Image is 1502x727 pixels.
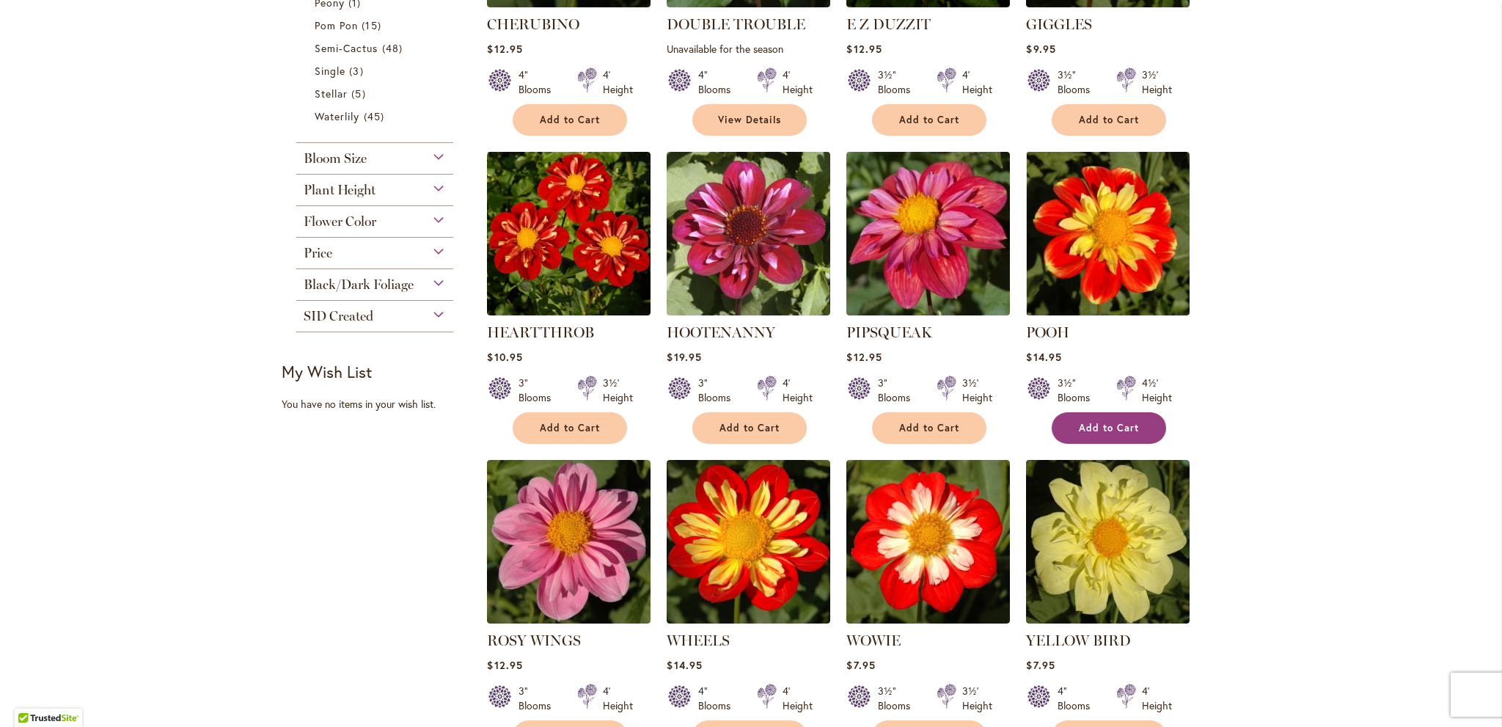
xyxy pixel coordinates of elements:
a: HOOTENANNY [667,324,775,341]
span: $7.95 [1026,658,1055,672]
button: Add to Cart [1052,412,1166,444]
a: Pom Pon 15 [315,18,439,33]
span: Single [315,64,345,78]
span: Add to Cart [1079,422,1139,434]
a: WHEELS [667,632,730,649]
span: $19.95 [667,350,701,364]
span: Plant Height [304,182,375,198]
button: Add to Cart [513,104,627,136]
a: WOWIE [846,632,901,649]
a: YELLOW BIRD [1026,632,1131,649]
div: 3" Blooms [878,376,919,405]
span: 3 [349,63,367,78]
a: POOH [1026,324,1069,341]
a: Single 3 [315,63,439,78]
a: HEARTTHROB [487,304,651,318]
div: 3½" Blooms [1058,376,1099,405]
a: E Z DUZZIT [846,15,931,33]
div: 3½" Blooms [878,684,919,713]
a: GIGGLES [1026,15,1092,33]
a: HOOTENANNY [667,304,830,318]
div: 4' Height [603,67,633,97]
span: Price [304,245,332,261]
div: 3½' Height [1142,67,1172,97]
span: $12.95 [846,350,882,364]
a: POOH [1026,304,1190,318]
span: Flower Color [304,213,376,230]
div: 3½" Blooms [878,67,919,97]
a: Stellar 5 [315,86,439,101]
div: 4" Blooms [519,67,560,97]
div: 4' Height [1142,684,1172,713]
a: WOWIE [846,613,1010,626]
span: Semi-Cactus [315,41,378,55]
div: 4½' Height [1142,376,1172,405]
span: Bloom Size [304,150,367,167]
a: Semi-Cactus 48 [315,40,439,56]
img: POOH [1026,152,1190,315]
img: ROSY WINGS [487,460,651,624]
span: Add to Cart [899,114,959,126]
div: 4' Height [962,67,992,97]
a: ROSY WINGS [487,632,581,649]
div: 3" Blooms [519,684,560,713]
button: Add to Cart [872,104,986,136]
div: 3½' Height [962,684,992,713]
div: 3" Blooms [698,376,739,405]
a: WHEELS [667,613,830,626]
span: Stellar [315,87,348,101]
a: PIPSQUEAK [846,324,932,341]
button: Add to Cart [692,412,807,444]
span: $10.95 [487,350,522,364]
div: 4' Height [603,684,633,713]
a: DOUBLE TROUBLE [667,15,805,33]
button: Add to Cart [513,412,627,444]
a: View Details [692,104,807,136]
button: Add to Cart [872,412,986,444]
p: Unavailable for the season [667,42,830,56]
span: 48 [382,40,406,56]
iframe: Launch Accessibility Center [11,675,52,716]
a: Waterlily 45 [315,109,439,124]
span: $9.95 [1026,42,1055,56]
a: YELLOW BIRD [1026,613,1190,626]
div: You have no items in your wish list. [282,397,477,412]
div: 3½' Height [962,376,992,405]
span: Add to Cart [719,422,780,434]
div: 3" Blooms [519,376,560,405]
span: $14.95 [1026,350,1061,364]
a: CHERUBINO [487,15,579,33]
button: Add to Cart [1052,104,1166,136]
strong: My Wish List [282,361,372,382]
span: Pom Pon [315,18,358,32]
div: 4" Blooms [698,684,739,713]
img: YELLOW BIRD [1026,460,1190,624]
a: HEARTTHROB [487,324,594,341]
span: Add to Cart [540,422,600,434]
a: PIPSQUEAK [846,304,1010,318]
img: HOOTENANNY [667,152,830,315]
div: 3½' Height [603,376,633,405]
div: 4' Height [783,376,813,405]
span: Waterlily [315,109,359,123]
img: WOWIE [846,460,1010,624]
span: $12.95 [846,42,882,56]
span: $12.95 [487,42,522,56]
div: 3½" Blooms [1058,67,1099,97]
div: 4' Height [783,684,813,713]
span: 15 [362,18,384,33]
img: WHEELS [667,460,830,624]
div: 4" Blooms [698,67,739,97]
span: View Details [718,114,781,126]
span: SID Created [304,308,373,324]
span: 45 [364,109,388,124]
a: ROSY WINGS [487,613,651,626]
span: $12.95 [487,658,522,672]
span: Add to Cart [899,422,959,434]
div: 4' Height [783,67,813,97]
img: PIPSQUEAK [846,152,1010,315]
img: HEARTTHROB [487,152,651,315]
span: Black/Dark Foliage [304,277,414,293]
span: Add to Cart [1079,114,1139,126]
span: $7.95 [846,658,875,672]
